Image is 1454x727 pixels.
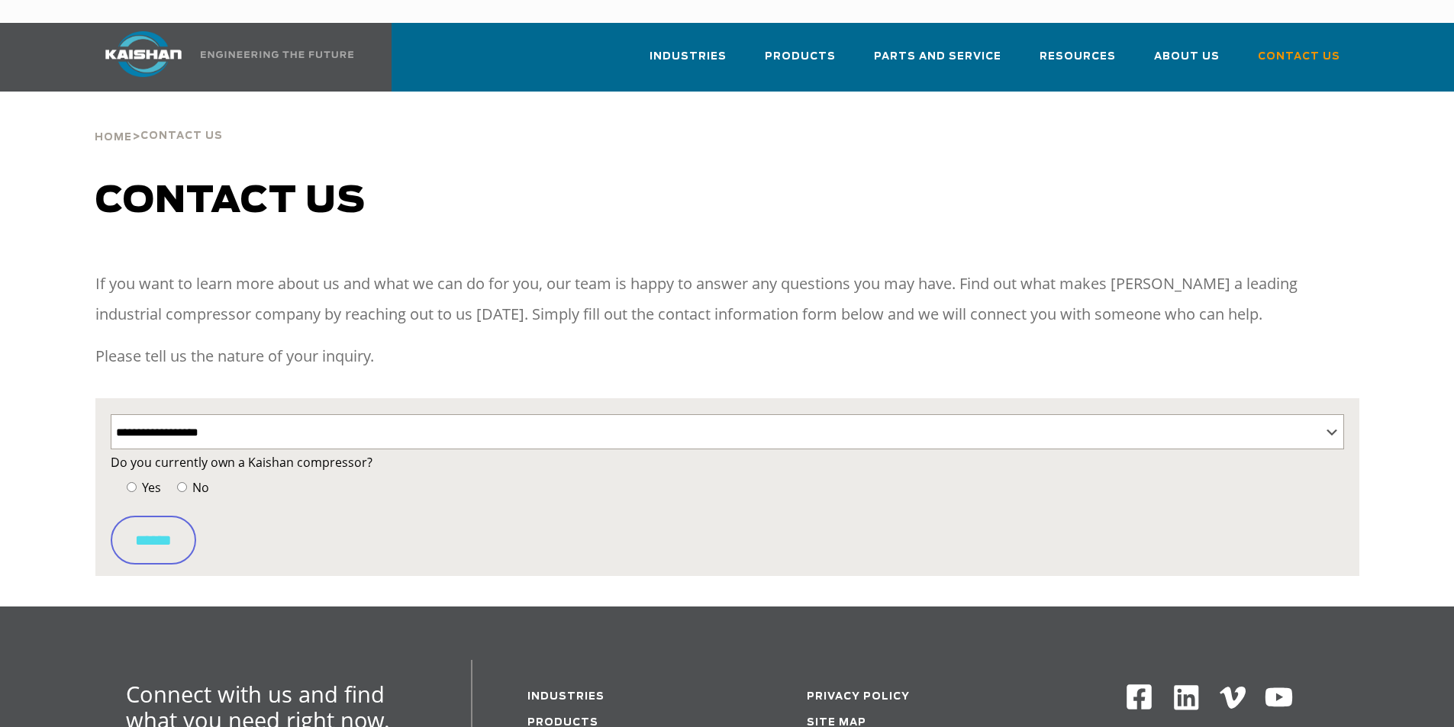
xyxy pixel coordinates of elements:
[95,133,132,143] span: Home
[874,37,1001,88] a: Parts and Service
[111,452,1344,473] label: Do you currently own a Kaishan compressor?
[650,48,727,66] span: Industries
[86,31,201,77] img: kaishan logo
[1264,683,1294,713] img: Youtube
[1258,48,1340,66] span: Contact Us
[874,48,1001,66] span: Parts and Service
[1258,37,1340,88] a: Contact Us
[201,51,353,58] img: Engineering the future
[1220,687,1246,709] img: Vimeo
[1154,48,1220,66] span: About Us
[1172,683,1201,713] img: Linkedin
[1040,37,1116,88] a: Resources
[765,37,836,88] a: Products
[95,130,132,143] a: Home
[140,131,223,141] span: Contact Us
[127,482,137,492] input: Yes
[765,48,836,66] span: Products
[189,479,209,496] span: No
[86,23,356,92] a: Kaishan USA
[1154,37,1220,88] a: About Us
[95,341,1359,372] p: Please tell us the nature of your inquiry.
[95,269,1359,330] p: If you want to learn more about us and what we can do for you, our team is happy to answer any qu...
[650,37,727,88] a: Industries
[527,692,604,702] a: Industries
[111,452,1344,565] form: Contact form
[1040,48,1116,66] span: Resources
[807,692,910,702] a: Privacy Policy
[177,482,187,492] input: No
[139,479,161,496] span: Yes
[1125,683,1153,711] img: Facebook
[95,92,223,150] div: >
[95,183,366,220] span: Contact us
